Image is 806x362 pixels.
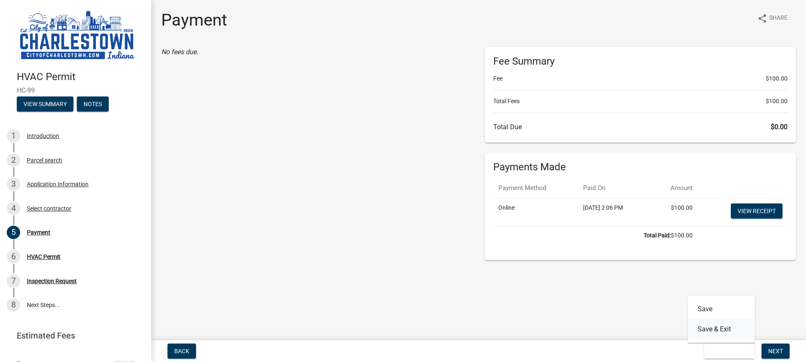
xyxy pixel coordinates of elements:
span: $0.00 [771,123,788,131]
a: View receipt [731,203,782,219]
div: 3 [7,177,20,191]
div: 8 [7,298,20,312]
div: 6 [7,250,20,263]
div: HVAC Permit [27,254,60,260]
li: Total Fees [493,97,788,106]
a: Estimated Fees [7,327,138,344]
button: Save & Exit [688,319,755,339]
b: Total Paid: [644,232,671,239]
button: Back [167,344,196,359]
div: Application Information [27,181,89,187]
div: Introduction [27,133,59,139]
td: [DATE] 2:06 PM [578,198,651,226]
div: 2 [7,154,20,167]
div: Select contractor [27,206,71,211]
th: Amount [651,178,698,198]
h1: Payment [161,10,227,30]
h6: Payments Made [493,161,788,173]
wm-modal-confirm: Summary [17,101,73,108]
div: Parcel search [27,157,62,163]
div: Inspection Request [27,278,77,284]
div: Payment [27,229,50,235]
button: shareShare [751,10,794,26]
div: 4 [7,202,20,215]
span: $100.00 [766,97,788,106]
th: Payment Method [493,178,578,198]
div: 1 [7,129,20,143]
span: HC-99 [17,86,134,94]
span: Next [768,348,783,354]
span: Share [769,13,788,23]
div: Save & Exit [688,296,755,343]
div: 5 [7,226,20,239]
img: City of Charlestown, Indiana [17,9,138,62]
td: $100.00 [493,226,698,245]
h6: Fee Summary [493,55,788,68]
span: Back [174,348,189,354]
h4: HVAC Permit [17,71,144,83]
wm-modal-confirm: Notes [77,101,109,108]
button: Save [688,299,755,319]
li: Fee [493,74,788,83]
button: Save & Exit [704,344,755,359]
i: share [757,13,767,23]
i: No fees due. [161,48,198,56]
button: View Summary [17,96,73,112]
button: Notes [77,96,109,112]
span: $100.00 [766,74,788,83]
h6: Total Due [493,123,788,131]
th: Paid On [578,178,651,198]
td: Online [493,198,578,226]
span: Save & Exit [711,348,743,354]
td: $100.00 [651,198,698,226]
button: Next [762,344,790,359]
div: 7 [7,274,20,288]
